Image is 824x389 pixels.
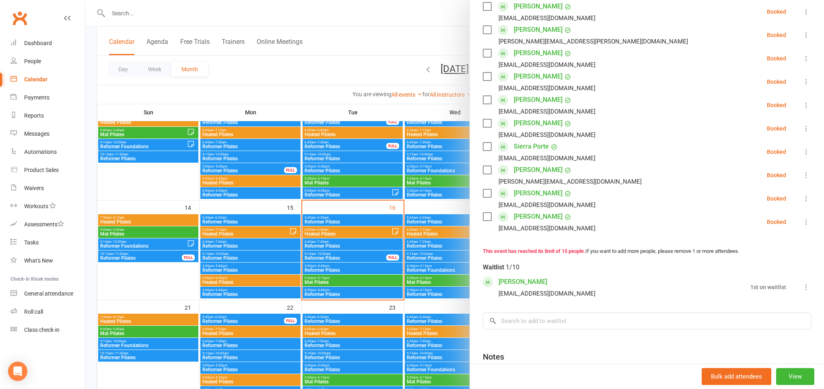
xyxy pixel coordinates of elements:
a: [PERSON_NAME] [514,47,562,60]
a: Dashboard [10,34,85,52]
a: Workouts [10,197,85,215]
div: Booked [767,32,786,38]
a: Sierra Porte [514,140,549,153]
a: General attendance kiosk mode [10,285,85,303]
div: [EMAIL_ADDRESS][DOMAIN_NAME] [499,288,595,299]
a: Calendar [10,70,85,89]
div: Booked [767,149,786,155]
a: Clubworx [10,8,30,28]
a: [PERSON_NAME] [514,70,562,83]
div: Booked [767,196,786,201]
div: 1/10 [506,262,519,273]
button: Bulk add attendees [702,368,771,385]
div: [EMAIL_ADDRESS][DOMAIN_NAME] [499,153,595,163]
div: [EMAIL_ADDRESS][DOMAIN_NAME] [499,200,595,210]
div: Waitlist [483,262,519,273]
a: [PERSON_NAME] [514,117,562,130]
div: Assessments [24,221,64,228]
div: General attendance [24,290,73,297]
div: [EMAIL_ADDRESS][DOMAIN_NAME] [499,60,595,70]
div: Notes [483,351,504,362]
div: If you want to add more people, please remove 1 or more attendees. [483,247,811,256]
div: Class check-in [24,327,60,333]
div: Payments [24,94,49,101]
div: Messages [24,130,49,137]
div: Booked [767,219,786,225]
div: Workouts [24,203,48,209]
a: What's New [10,252,85,270]
a: Reports [10,107,85,125]
strong: This event has reached its limit of 15 people. [483,248,585,254]
a: Payments [10,89,85,107]
div: 1st on waitlist [750,284,786,290]
div: [PERSON_NAME][EMAIL_ADDRESS][DOMAIN_NAME] [499,176,642,187]
div: Booked [767,102,786,108]
div: Calendar [24,76,47,83]
div: [EMAIL_ADDRESS][DOMAIN_NAME] [499,13,595,23]
a: Product Sales [10,161,85,179]
div: Tasks [24,239,39,246]
a: [PERSON_NAME] [514,187,562,200]
div: [EMAIL_ADDRESS][DOMAIN_NAME] [499,223,595,234]
a: People [10,52,85,70]
div: [EMAIL_ADDRESS][DOMAIN_NAME] [499,83,595,93]
div: Open Intercom Messenger [8,362,27,381]
div: Booked [767,126,786,131]
div: Product Sales [24,167,59,173]
a: Roll call [10,303,85,321]
div: Booked [767,172,786,178]
a: [PERSON_NAME] [514,23,562,36]
input: Search to add to waitlist [483,312,811,329]
a: [PERSON_NAME] [514,210,562,223]
a: [PERSON_NAME] [514,93,562,106]
div: People [24,58,41,64]
div: Booked [767,56,786,61]
a: Class kiosk mode [10,321,85,339]
div: Waivers [24,185,44,191]
div: [PERSON_NAME][EMAIL_ADDRESS][PERSON_NAME][DOMAIN_NAME] [499,36,688,47]
a: [PERSON_NAME] [514,163,562,176]
a: Assessments [10,215,85,234]
button: View [776,368,814,385]
a: Automations [10,143,85,161]
div: Reports [24,112,44,119]
div: What's New [24,257,53,264]
div: Booked [767,79,786,85]
div: Booked [767,9,786,14]
div: Dashboard [24,40,52,46]
div: [EMAIL_ADDRESS][DOMAIN_NAME] [499,106,595,117]
div: [EMAIL_ADDRESS][DOMAIN_NAME] [499,130,595,140]
a: Waivers [10,179,85,197]
a: [PERSON_NAME] [499,275,547,288]
div: Roll call [24,308,43,315]
div: Automations [24,149,57,155]
a: Tasks [10,234,85,252]
a: Messages [10,125,85,143]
